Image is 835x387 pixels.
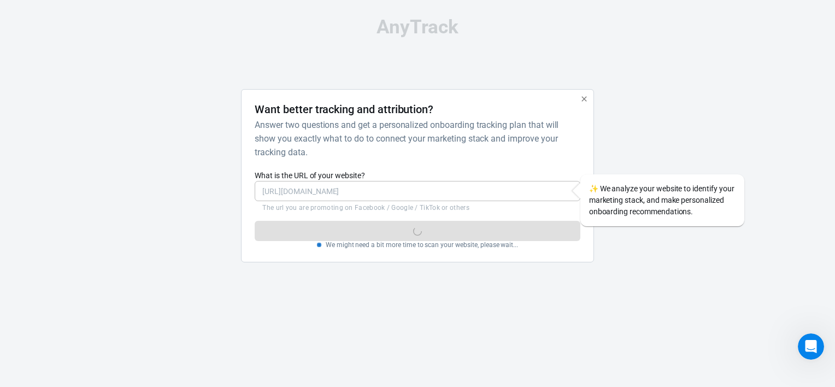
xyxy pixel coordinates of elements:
[580,174,744,226] div: We analyze your website to identify your marketing stack, and make personalized onboarding recomm...
[255,181,580,201] input: https://yourwebsite.com/landing-page
[326,241,518,249] p: We might need a bit more time to scan your website, please wait...
[144,17,691,37] div: AnyTrack
[255,118,575,159] h6: Answer two questions and get a personalized onboarding tracking plan that will show you exactly w...
[589,184,598,193] span: sparkles
[255,170,580,181] label: What is the URL of your website?
[798,333,824,360] iframe: Intercom live chat
[255,103,433,116] h4: Want better tracking and attribution?
[262,203,572,212] p: The url you are promoting on Facebook / Google / TikTok or others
